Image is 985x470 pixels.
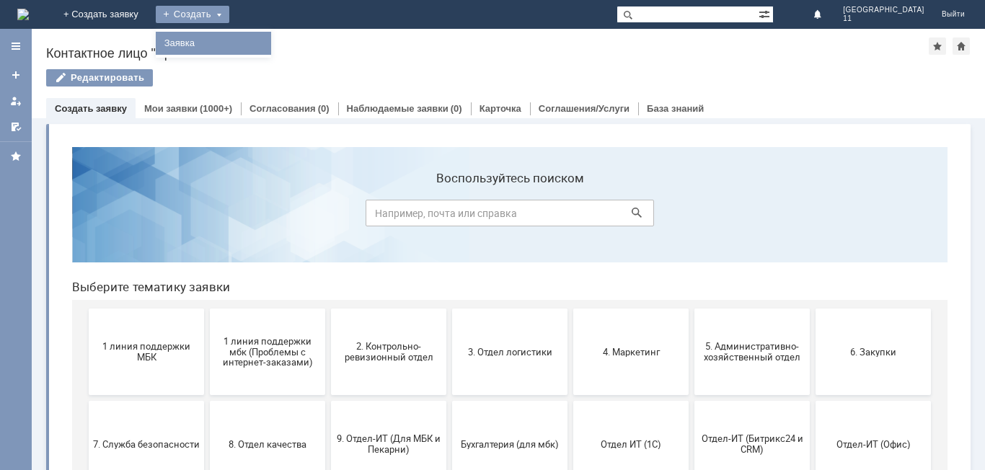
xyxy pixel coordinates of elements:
button: 5. Административно-хозяйственный отдел [634,173,749,260]
div: Добавить в избранное [929,37,946,55]
img: logo [17,9,29,20]
button: 2. Контрольно-ревизионный отдел [270,173,386,260]
button: 3. Отдел логистики [392,173,507,260]
button: Бухгалтерия (для мбк) [392,265,507,352]
a: Перейти на домашнюю страницу [17,9,29,20]
button: [PERSON_NAME]. Услуги ИТ для МБК (оформляет L1) [392,358,507,444]
button: 4. Маркетинг [513,173,628,260]
button: 7. Служба безопасности [28,265,143,352]
input: Например, почта или справка [305,64,593,91]
span: [PERSON_NAME]. Услуги ИТ для МБК (оформляет L1) [396,384,503,417]
div: (0) [318,103,330,114]
a: Согласования [249,103,316,114]
div: Контактное лицо "Брянск 11" [46,46,929,61]
span: 5. Административно-хозяйственный отдел [638,205,745,227]
button: Отдел-ИТ (Битрикс24 и CRM) [634,265,749,352]
a: Наблюдаемые заявки [347,103,449,114]
div: (0) [451,103,462,114]
button: Это соглашение не активно! [270,358,386,444]
a: Мои согласования [4,115,27,138]
a: Создать заявку [55,103,127,114]
span: Отдел-ИТ (Битрикс24 и CRM) [638,298,745,319]
div: (1000+) [200,103,232,114]
span: 3. Отдел логистики [396,210,503,221]
span: Финансовый отдел [32,395,139,406]
a: Карточка [480,103,521,114]
span: 11 [843,14,924,23]
a: Мои заявки [144,103,198,114]
span: не актуален [517,395,624,406]
span: 8. Отдел качества [154,303,260,314]
span: 4. Маркетинг [517,210,624,221]
button: Отдел ИТ (1С) [513,265,628,352]
span: Отдел ИТ (1С) [517,303,624,314]
button: Франчайзинг [149,358,265,444]
span: Бухгалтерия (для мбк) [396,303,503,314]
span: 2. Контрольно-ревизионный отдел [275,205,381,227]
a: Соглашения/Услуги [539,103,630,114]
button: не актуален [513,358,628,444]
a: База знаний [647,103,704,114]
label: Воспользуйтесь поиском [305,35,593,50]
span: [GEOGRAPHIC_DATA] [843,6,924,14]
button: Финансовый отдел [28,358,143,444]
button: 6. Закупки [755,173,870,260]
button: Отдел-ИТ (Офис) [755,265,870,352]
span: Отдел-ИТ (Офис) [759,303,866,314]
span: Франчайзинг [154,395,260,406]
button: 8. Отдел качества [149,265,265,352]
div: Сделать домашней страницей [953,37,970,55]
a: Создать заявку [4,63,27,87]
span: 1 линия поддержки МБК [32,205,139,227]
span: Это соглашение не активно! [275,390,381,412]
button: 1 линия поддержки МБК [28,173,143,260]
button: 1 линия поддержки мбк (Проблемы с интернет-заказами) [149,173,265,260]
span: 1 линия поддержки мбк (Проблемы с интернет-заказами) [154,200,260,232]
a: Заявка [159,35,268,52]
div: Создать [156,6,229,23]
span: 9. Отдел-ИТ (Для МБК и Пекарни) [275,298,381,319]
a: Мои заявки [4,89,27,112]
header: Выберите тематику заявки [12,144,887,159]
span: 6. Закупки [759,210,866,221]
span: Расширенный поиск [759,6,773,20]
button: 9. Отдел-ИТ (Для МБК и Пекарни) [270,265,386,352]
span: 7. Служба безопасности [32,303,139,314]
